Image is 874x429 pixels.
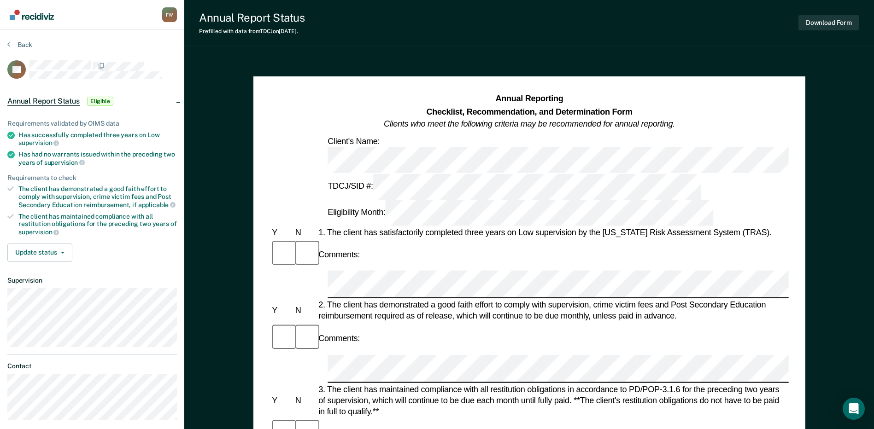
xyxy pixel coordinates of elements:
[7,243,72,262] button: Update status
[7,174,177,182] div: Requirements to check
[18,131,177,147] div: Has successfully completed three years on Low
[18,228,59,236] span: supervision
[293,227,316,238] div: N
[317,227,789,238] div: 1. The client has satisfactorily completed three years on Low supervision by the [US_STATE] Risk ...
[7,97,80,106] span: Annual Report Status
[18,185,177,209] div: The client has demonstrated a good faith effort to comply with supervision, crime victim fees and...
[270,227,293,238] div: Y
[270,395,293,406] div: Y
[7,120,177,128] div: Requirements validated by OIMS data
[162,7,177,22] div: F W
[798,15,859,30] button: Download Form
[18,151,177,166] div: Has had no warrants issued within the preceding two years of
[162,7,177,22] button: Profile dropdown button
[270,305,293,316] div: Y
[87,97,113,106] span: Eligible
[199,28,305,35] div: Prefilled with data from TDCJ on [DATE] .
[293,395,316,406] div: N
[317,333,362,344] div: Comments:
[317,249,362,260] div: Comments:
[495,94,563,104] strong: Annual Reporting
[18,139,59,146] span: supervision
[326,174,703,200] div: TDCJ/SID #:
[138,201,176,209] span: applicable
[199,11,305,24] div: Annual Report Status
[10,10,54,20] img: Recidiviz
[426,107,632,116] strong: Checklist, Recommendation, and Determination Form
[843,398,865,420] div: Open Intercom Messenger
[7,277,177,284] dt: Supervision
[7,41,32,49] button: Back
[44,159,85,166] span: supervision
[384,119,675,128] em: Clients who meet the following criteria may be recommended for annual reporting.
[317,300,789,322] div: 2. The client has demonstrated a good faith effort to comply with supervision, crime victim fees ...
[326,200,715,226] div: Eligibility Month:
[293,305,316,316] div: N
[7,362,177,370] dt: Contact
[317,383,789,417] div: 3. The client has maintained compliance with all restitution obligations in accordance to PD/POP-...
[18,213,177,236] div: The client has maintained compliance with all restitution obligations for the preceding two years of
